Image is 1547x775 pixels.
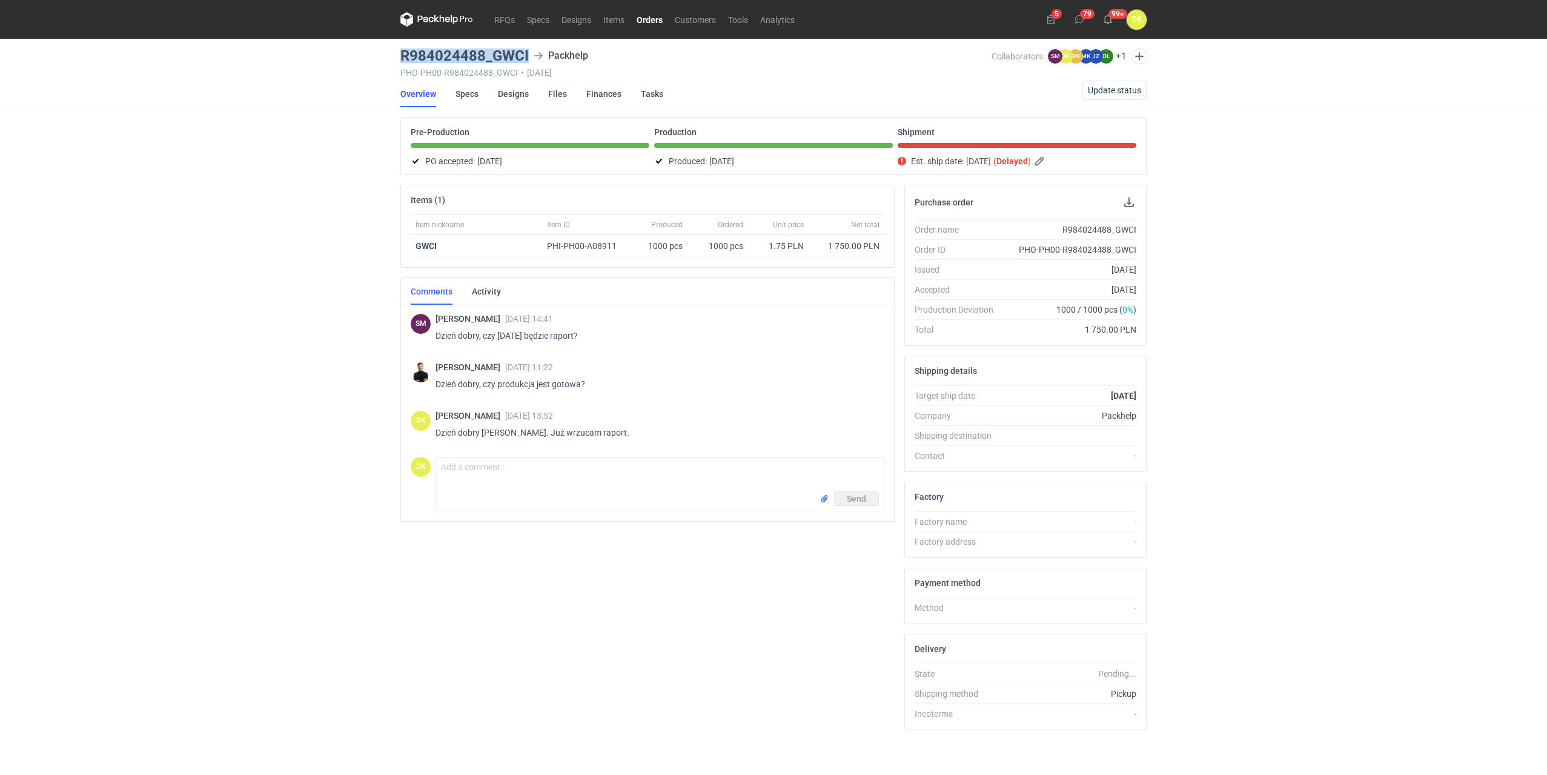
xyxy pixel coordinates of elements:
[547,220,570,230] span: Item ID
[455,81,479,107] a: Specs
[548,81,567,107] a: Files
[898,127,935,137] p: Shipment
[400,68,992,78] div: PHO-PH00-R984024488_GWCI [DATE]
[915,578,981,588] h2: Payment method
[477,154,502,168] span: [DATE]
[1003,244,1136,256] div: PHO-PH00-R984024488_GWCI
[436,362,505,372] span: [PERSON_NAME]
[436,377,875,391] p: Dzień dobry, czy produkcja jest gotowa?
[400,12,473,27] svg: Packhelp Pro
[915,324,1003,336] div: Total
[687,235,748,258] div: 1000 pcs
[813,240,880,252] div: 1 750.00 PLN
[411,457,431,477] div: Dominika Kaczyńska
[498,81,529,107] a: Designs
[597,12,631,27] a: Items
[1033,154,1048,168] button: Edit estimated shipping date
[488,12,521,27] a: RFQs
[718,220,743,230] span: Ordered
[1003,708,1136,720] div: -
[411,195,445,205] h2: Items (1)
[400,48,529,63] h3: R984024488_GWCI
[472,278,501,305] a: Activity
[411,411,431,431] div: Dominika Kaczyńska
[915,644,946,654] h2: Delivery
[534,48,588,63] div: Packhelp
[1088,86,1141,95] span: Update status
[505,314,553,324] span: [DATE] 14:41
[1048,49,1062,64] figcaption: SM
[915,304,1003,316] div: Production Deviation
[1003,602,1136,614] div: -
[1003,284,1136,296] div: [DATE]
[915,450,1003,462] div: Contact
[400,81,436,107] a: Overview
[992,52,1043,61] span: Collaborators
[996,156,1028,166] strong: Delayed
[915,492,944,502] h2: Factory
[915,410,1003,422] div: Company
[555,12,597,27] a: Designs
[521,68,524,78] span: •
[915,602,1003,614] div: Method
[915,390,1003,402] div: Target ship date
[722,12,754,27] a: Tools
[1003,450,1136,462] div: -
[1068,49,1083,64] figcaption: BN
[753,240,804,252] div: 1.75 PLN
[1003,536,1136,548] div: -
[641,81,663,107] a: Tasks
[915,366,977,376] h2: Shipping details
[651,220,683,230] span: Produced
[1041,10,1061,29] button: 5
[411,154,649,168] div: PO accepted:
[773,220,804,230] span: Unit price
[416,241,437,251] strong: GWCI
[1003,516,1136,528] div: -
[436,411,505,421] span: [PERSON_NAME]
[411,362,431,382] img: Tomasz Kubiak
[1122,305,1133,314] span: 0%
[586,81,621,107] a: Finances
[1122,195,1136,210] button: Download PO
[436,314,505,324] span: [PERSON_NAME]
[1056,304,1136,316] span: 1000 / 1000 pcs ( )
[754,12,801,27] a: Analytics
[1127,10,1147,30] button: DK
[411,314,431,334] figcaption: SM
[411,314,431,334] div: Sebastian Markut
[547,240,628,252] div: PHI-PH00-A08911
[633,235,687,258] div: 1000 pcs
[1082,81,1147,100] button: Update status
[1127,10,1147,30] div: Dominika Kaczyńska
[915,516,1003,528] div: Factory name
[521,12,555,27] a: Specs
[436,328,875,343] p: Dzień dobry, czy [DATE] będzie raport?
[915,244,1003,256] div: Order ID
[1088,49,1103,64] figcaption: JZ
[851,220,880,230] span: Net total
[993,156,996,166] em: (
[411,457,431,477] figcaption: DK
[847,494,866,503] span: Send
[505,362,553,372] span: [DATE] 11:22
[1098,669,1136,679] em: Pending...
[411,278,452,305] a: Comments
[1003,410,1136,422] div: Packhelp
[915,224,1003,236] div: Order name
[898,154,1136,168] div: Est. ship date:
[1028,156,1031,166] em: )
[416,220,464,230] span: Item nickname
[1003,224,1136,236] div: R984024488_GWCI
[1111,391,1136,401] strong: [DATE]
[915,688,1003,700] div: Shipping method
[915,668,1003,680] div: State
[709,154,734,168] span: [DATE]
[654,154,893,168] div: Produced:
[631,12,669,27] a: Orders
[915,708,1003,720] div: Incoterms
[1098,10,1118,29] button: 99+
[915,198,973,207] h2: Purchase order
